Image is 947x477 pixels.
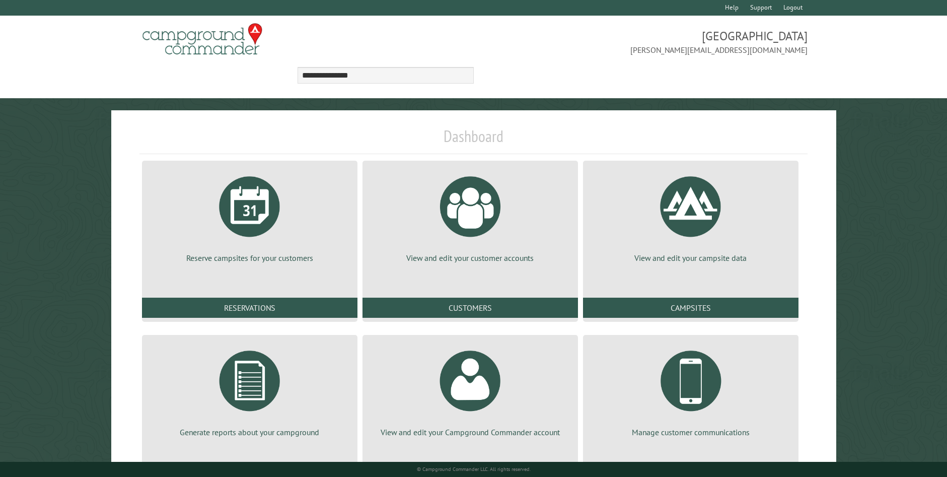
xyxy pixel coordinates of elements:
a: Campsites [583,298,798,318]
p: View and edit your Campground Commander account [375,427,566,438]
small: © Campground Commander LLC. All rights reserved. [417,466,531,472]
a: Generate reports about your campground [154,343,345,438]
a: View and edit your customer accounts [375,169,566,263]
p: Generate reports about your campground [154,427,345,438]
a: Manage customer communications [595,343,786,438]
span: [GEOGRAPHIC_DATA] [PERSON_NAME][EMAIL_ADDRESS][DOMAIN_NAME] [474,28,808,56]
a: Reservations [142,298,357,318]
a: View and edit your Campground Commander account [375,343,566,438]
p: Manage customer communications [595,427,786,438]
a: View and edit your campsite data [595,169,786,263]
p: View and edit your customer accounts [375,252,566,263]
p: View and edit your campsite data [595,252,786,263]
img: Campground Commander [139,20,265,59]
h1: Dashboard [139,126,808,154]
a: Reserve campsites for your customers [154,169,345,263]
a: Customers [362,298,578,318]
p: Reserve campsites for your customers [154,252,345,263]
